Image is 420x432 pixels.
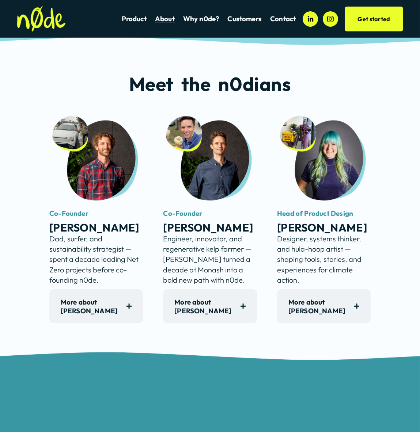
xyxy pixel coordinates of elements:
[49,209,88,218] strong: Co-Founder
[61,292,132,321] button: More about [PERSON_NAME]
[65,74,354,94] h2: Meet the n0dians
[183,14,219,23] a: Why n0de?
[323,11,338,27] a: Instagram
[17,6,66,32] img: n0de
[277,221,371,234] h3: [PERSON_NAME]
[288,292,360,321] button: More about [PERSON_NAME]
[61,298,126,315] span: More about [PERSON_NAME]
[122,14,147,23] a: Product
[163,221,257,234] h3: [PERSON_NAME]
[163,234,257,285] p: Engineer, innovator, and regenerative kelp farmer — [PERSON_NAME] turned a decade at Monash into ...
[345,7,403,31] a: Get started
[288,298,354,315] span: More about [PERSON_NAME]
[227,14,262,23] a: folder dropdown
[277,234,371,285] p: Designer, systems thinker, and hula-hoop artist — shaping tools, stories, and experiences for cli...
[174,298,240,315] span: More about [PERSON_NAME]
[174,292,246,321] button: More about [PERSON_NAME]
[303,11,318,27] a: LinkedIn
[155,14,175,23] a: About
[163,209,202,218] strong: Co-Founder
[49,221,143,234] h3: [PERSON_NAME]
[227,15,262,23] span: Customers
[277,209,353,218] strong: Head of Product Design
[49,234,143,285] p: Dad, surfer, and sustainability strategist — spent a decade leading Net Zero projects before co-f...
[270,14,296,23] a: Contact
